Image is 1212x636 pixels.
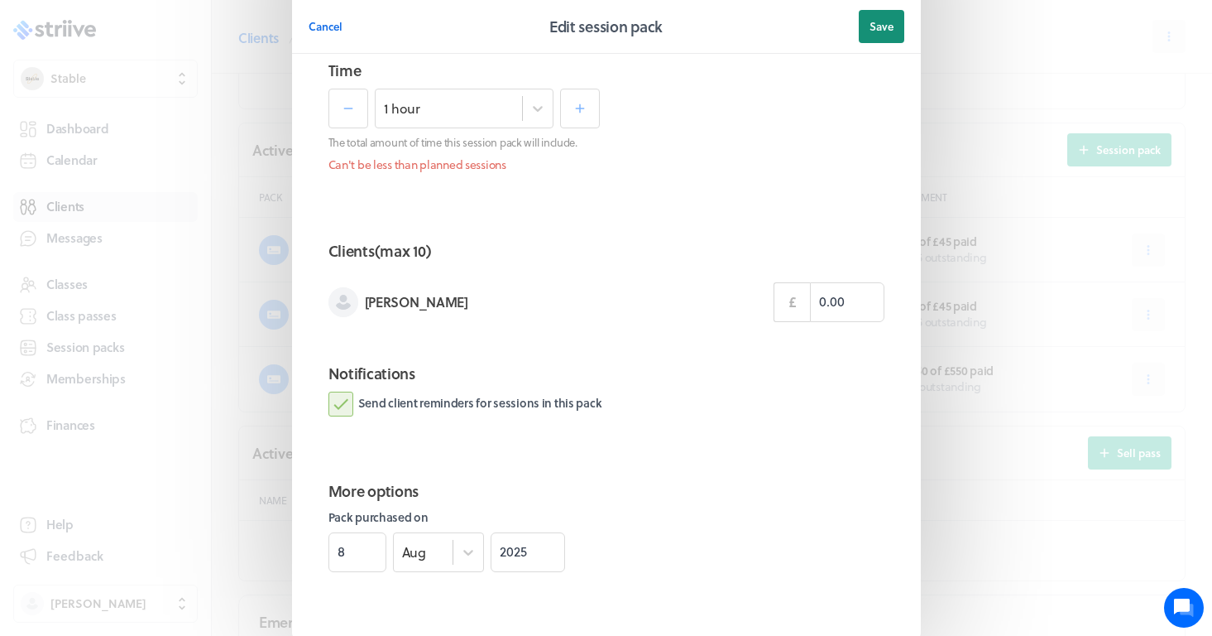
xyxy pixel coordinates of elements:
h2: More options [328,479,884,503]
input: Search articles [48,285,295,318]
span: Save [869,19,893,34]
iframe: gist-messenger-bubble-iframe [1164,588,1204,628]
div: £ [774,282,810,322]
p: Find an answer quickly [22,258,309,277]
span: New conversation [107,203,199,216]
h1: Hi [PERSON_NAME] [25,80,306,107]
button: Cancel [309,10,343,43]
p: Can't be less than planned sessions [328,157,600,173]
button: New conversation [26,193,305,226]
h2: Notifications [328,362,884,385]
input: YYYY [491,532,565,572]
p: [PERSON_NAME] [365,292,468,312]
p: The total amount of time this session pack will include. [328,135,600,150]
span: Cancel [309,19,343,34]
h2: We're here to help. Ask us anything! [25,110,306,163]
div: Aug [402,542,426,561]
label: Send client reminders for sessions in this pack [328,392,602,417]
input: DD [328,532,386,572]
h2: Edit session pack [549,15,663,38]
label: Pack purchased on [328,509,600,526]
div: 1 hour [384,99,420,118]
h2: Time [328,59,884,82]
button: Save [859,10,904,43]
h2: Clients (max 10) [328,239,432,263]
